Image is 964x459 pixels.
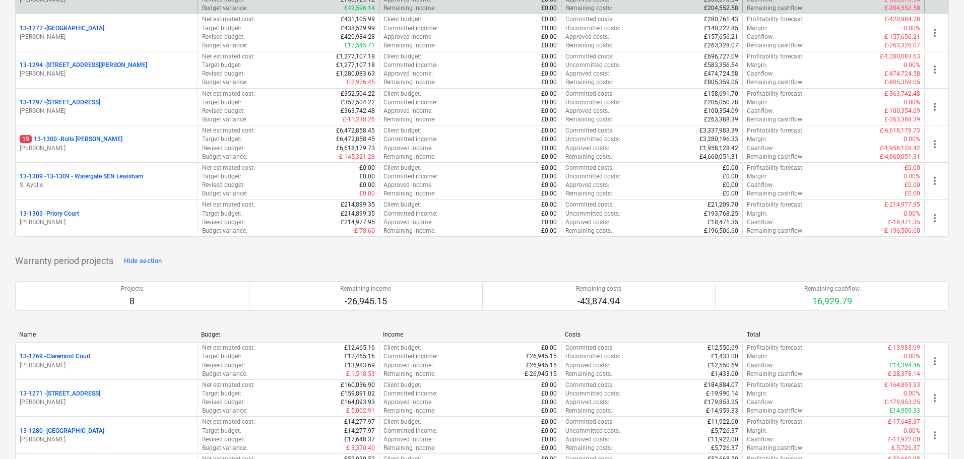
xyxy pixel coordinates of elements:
[747,115,804,124] p: Remaining cashflow :
[202,172,241,181] p: Target budget :
[884,15,920,24] p: £-420,984.28
[747,15,804,24] p: Profitability forecast :
[202,227,247,235] p: Budget variance :
[541,61,557,70] p: £0.00
[383,172,437,181] p: Committed income :
[383,352,437,361] p: Committed income :
[383,90,421,98] p: Client budget :
[929,355,941,367] span: more_vert
[202,370,247,378] p: Budget variance :
[202,381,255,389] p: Net estimated cost :
[541,227,557,235] p: £0.00
[336,70,375,78] p: £1,280,083.63
[747,164,804,172] p: Profitability forecast :
[541,218,557,227] p: £0.00
[383,98,437,107] p: Committed income :
[565,172,620,181] p: Uncommitted costs :
[202,344,255,352] p: Net estimated cost :
[704,78,738,87] p: £805,359.05
[565,24,620,33] p: Uncommitted costs :
[541,172,557,181] p: £0.00
[20,361,194,370] p: [PERSON_NAME]
[704,227,738,235] p: £196,506.60
[929,212,941,224] span: more_vert
[704,15,738,24] p: £280,761.43
[565,98,620,107] p: Uncommitted costs :
[383,370,436,378] p: Remaining income :
[723,164,738,172] p: £0.00
[344,361,375,370] p: £13,983.69
[904,61,920,70] p: 0.00%
[565,70,609,78] p: Approved costs :
[383,115,436,124] p: Remaining income :
[20,172,194,189] div: 13-1309 -13-1309 - Watergate SEN LewishamS. Ayolie
[704,107,738,115] p: £100,354.09
[202,218,245,227] p: Revised budget :
[704,115,738,124] p: £263,388.39
[747,370,804,378] p: Remaining cashflow :
[541,90,557,98] p: £0.00
[383,33,433,41] p: Approved income :
[343,115,375,124] p: £-11,238.26
[804,285,860,293] p: Remaining cashflow
[565,78,612,87] p: Remaining costs :
[20,24,104,33] p: 13-1277 - [GEOGRAPHIC_DATA]
[889,361,920,370] p: £14,394.46
[341,24,375,33] p: £438,529.99
[929,175,941,187] span: more_vert
[804,295,860,307] p: 16,929.79
[704,24,738,33] p: £140,222.85
[880,144,920,153] p: £-1,958,128.42
[20,435,194,444] p: [PERSON_NAME]
[747,181,774,189] p: Cashflow :
[383,164,421,172] p: Client budget :
[747,352,767,361] p: Margin :
[884,227,920,235] p: £-196,506.60
[929,27,941,39] span: more_vert
[202,126,255,135] p: Net estimated cost :
[565,144,609,153] p: Approved costs :
[541,344,557,352] p: £0.00
[20,427,104,435] p: 13-1280 - [GEOGRAPHIC_DATA]
[202,78,247,87] p: Budget variance :
[383,15,421,24] p: Client budget :
[884,33,920,41] p: £-157,656.21
[541,4,557,13] p: £0.00
[202,389,241,398] p: Target budget :
[888,344,920,352] p: £-13,983.69
[747,381,804,389] p: Profitability forecast :
[541,210,557,218] p: £0.00
[202,33,245,41] p: Revised budget :
[565,389,620,398] p: Uncommitted costs :
[20,398,194,407] p: [PERSON_NAME]
[884,78,920,87] p: £-805,359.05
[565,352,620,361] p: Uncommitted costs :
[202,181,245,189] p: Revised budget :
[747,331,921,338] div: Total
[565,181,609,189] p: Approved costs :
[880,153,920,161] p: £-4,660,051.31
[565,41,612,50] p: Remaining costs :
[20,181,194,189] p: S. Ayolie
[541,189,557,198] p: £0.00
[383,153,436,161] p: Remaining income :
[15,255,113,267] p: Warranty period projects
[383,4,436,13] p: Remaining income :
[565,33,609,41] p: Approved costs :
[202,15,255,24] p: Net estimated cost :
[20,107,194,115] p: [PERSON_NAME]
[344,4,375,13] p: £42,596.14
[20,33,194,41] p: [PERSON_NAME]
[565,218,609,227] p: Approved costs :
[888,218,920,227] p: £-18,471.35
[884,381,920,389] p: £-164,893.93
[708,201,738,209] p: £21,209.70
[541,78,557,87] p: £0.00
[905,189,920,198] p: £0.00
[20,70,194,78] p: [PERSON_NAME]
[541,41,557,50] p: £0.00
[341,381,375,389] p: £160,036.90
[124,255,162,267] div: Hide section
[341,389,375,398] p: £159,891.02
[565,115,612,124] p: Remaining costs :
